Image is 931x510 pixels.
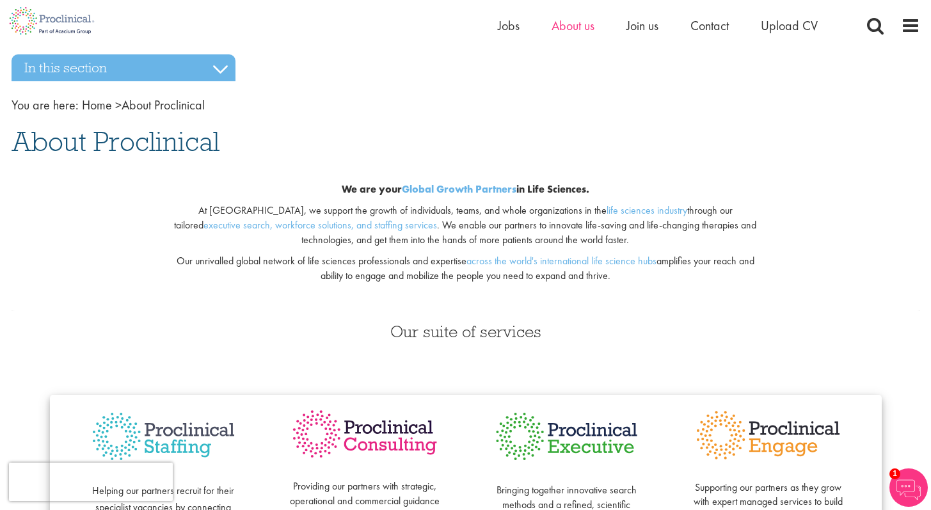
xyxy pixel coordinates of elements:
a: Global Growth Partners [402,182,516,196]
img: Proclinical Consulting [290,408,440,461]
span: > [115,97,122,113]
img: Proclinical Engage [693,408,843,463]
p: At [GEOGRAPHIC_DATA], we support the growth of individuals, teams, and whole organizations in the... [166,203,765,248]
iframe: reCAPTCHA [9,463,173,501]
a: Join us [626,17,658,34]
a: breadcrumb link to Home [82,97,112,113]
img: Proclinical Staffing [88,408,239,466]
a: Contact [690,17,729,34]
span: About Proclinical [82,97,205,113]
a: Jobs [498,17,520,34]
a: life sciences industry [607,203,687,217]
span: 1 [889,468,900,479]
span: You are here: [12,97,79,113]
a: Upload CV [761,17,818,34]
p: Our unrivalled global network of life sciences professionals and expertise amplifies your reach a... [166,254,765,283]
a: executive search, workforce solutions, and staffing services [203,218,437,232]
a: across the world's international life science hubs [466,254,656,267]
h3: In this section [12,54,235,81]
a: About us [552,17,594,34]
b: We are your in Life Sciences. [342,182,589,196]
img: Chatbot [889,468,928,507]
h3: Our suite of services [12,323,920,340]
span: About Proclinical [12,124,219,159]
img: Proclinical Executive [491,408,642,465]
